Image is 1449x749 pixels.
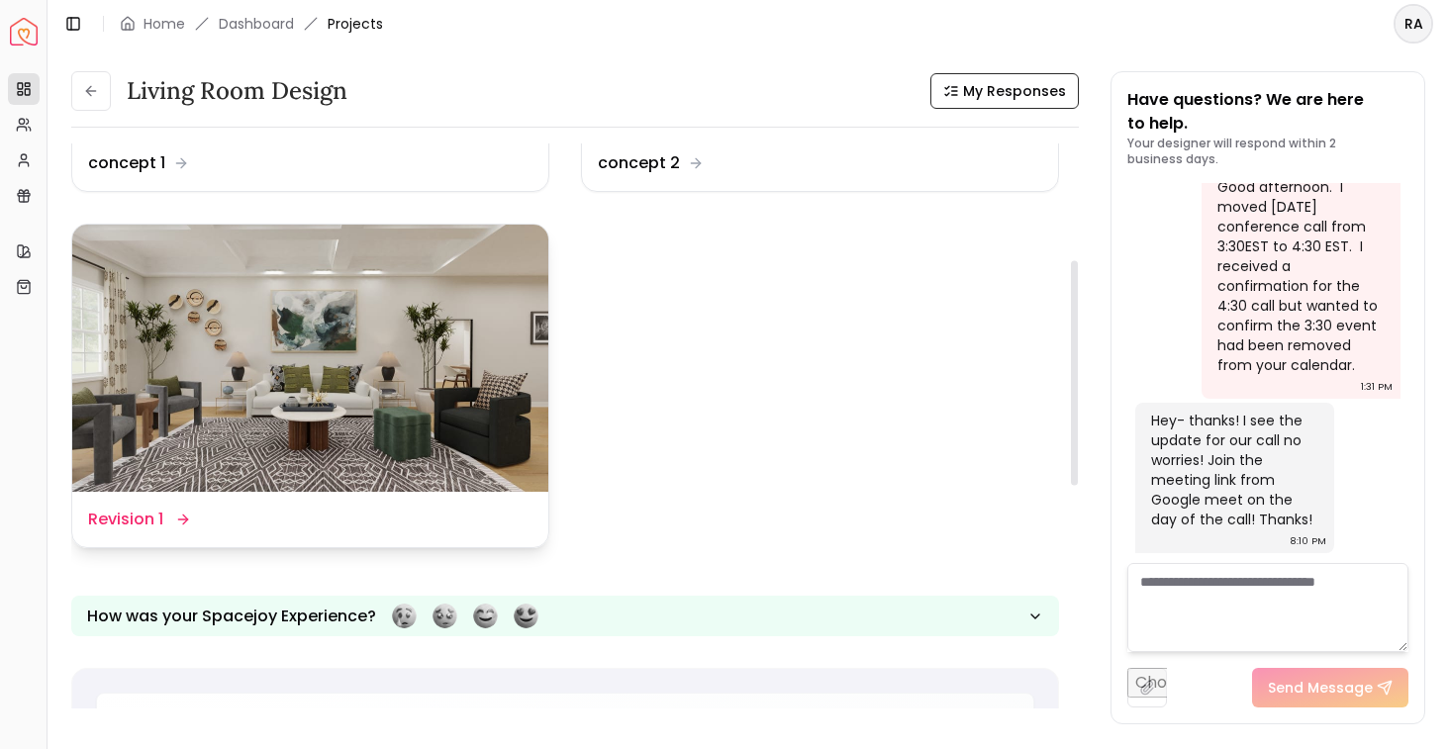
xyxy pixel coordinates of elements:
[1361,377,1393,397] div: 1:31 PM
[87,605,376,628] p: How was your Spacejoy Experience?
[10,18,38,46] a: Spacejoy
[1127,136,1408,167] p: Your designer will respond within 2 business days.
[1217,177,1381,375] div: Good afternoon. I moved [DATE] conference call from 3:30EST to 4:30 EST. I received a confirmatio...
[120,14,383,34] nav: breadcrumb
[144,14,185,34] a: Home
[88,508,163,531] dd: Revision 1
[1394,4,1433,44] button: RA
[1151,411,1314,529] div: Hey- thanks! I see the update for our call no worries! Join the meeting link from Google meet on ...
[71,224,549,549] a: Revision 1Revision 1
[88,151,165,175] dd: concept 1
[598,151,680,175] dd: concept 2
[930,73,1079,109] button: My Responses
[963,81,1066,101] span: My Responses
[127,75,347,107] h3: Living Room design
[328,14,383,34] span: Projects
[1127,88,1408,136] p: Have questions? We are here to help.
[72,225,548,493] img: Revision 1
[219,14,294,34] a: Dashboard
[71,596,1059,636] button: How was your Spacejoy Experience?Feeling terribleFeeling badFeeling goodFeeling awesome
[1290,531,1326,551] div: 8:10 PM
[1396,6,1431,42] span: RA
[10,18,38,46] img: Spacejoy Logo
